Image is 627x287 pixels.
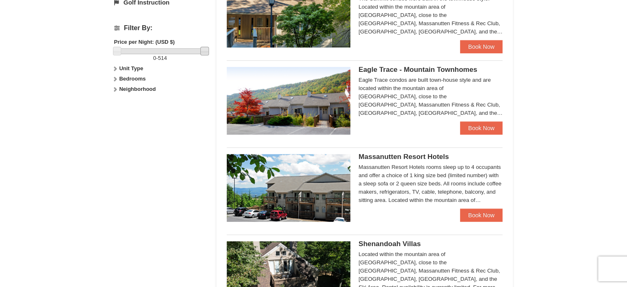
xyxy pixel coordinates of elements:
[359,163,503,204] div: Massanutten Resort Hotels rooms sleep up to 4 occupants and offer a choice of 1 king size bed (li...
[114,24,206,32] h4: Filter By:
[359,153,449,161] span: Massanutten Resort Hotels
[114,39,175,45] strong: Price per Night: (USD $)
[460,121,503,135] a: Book Now
[114,54,206,62] label: -
[119,86,156,92] strong: Neighborhood
[460,40,503,53] a: Book Now
[460,209,503,222] a: Book Now
[153,55,156,61] span: 0
[227,67,350,135] img: 19218983-1-9b289e55.jpg
[359,240,421,248] span: Shenandoah Villas
[227,154,350,222] img: 19219026-1-e3b4ac8e.jpg
[119,65,143,71] strong: Unit Type
[359,66,477,74] span: Eagle Trace - Mountain Townhomes
[119,76,146,82] strong: Bedrooms
[359,76,503,117] div: Eagle Trace condos are built town-house style and are located within the mountain area of [GEOGRA...
[158,55,167,61] span: 514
